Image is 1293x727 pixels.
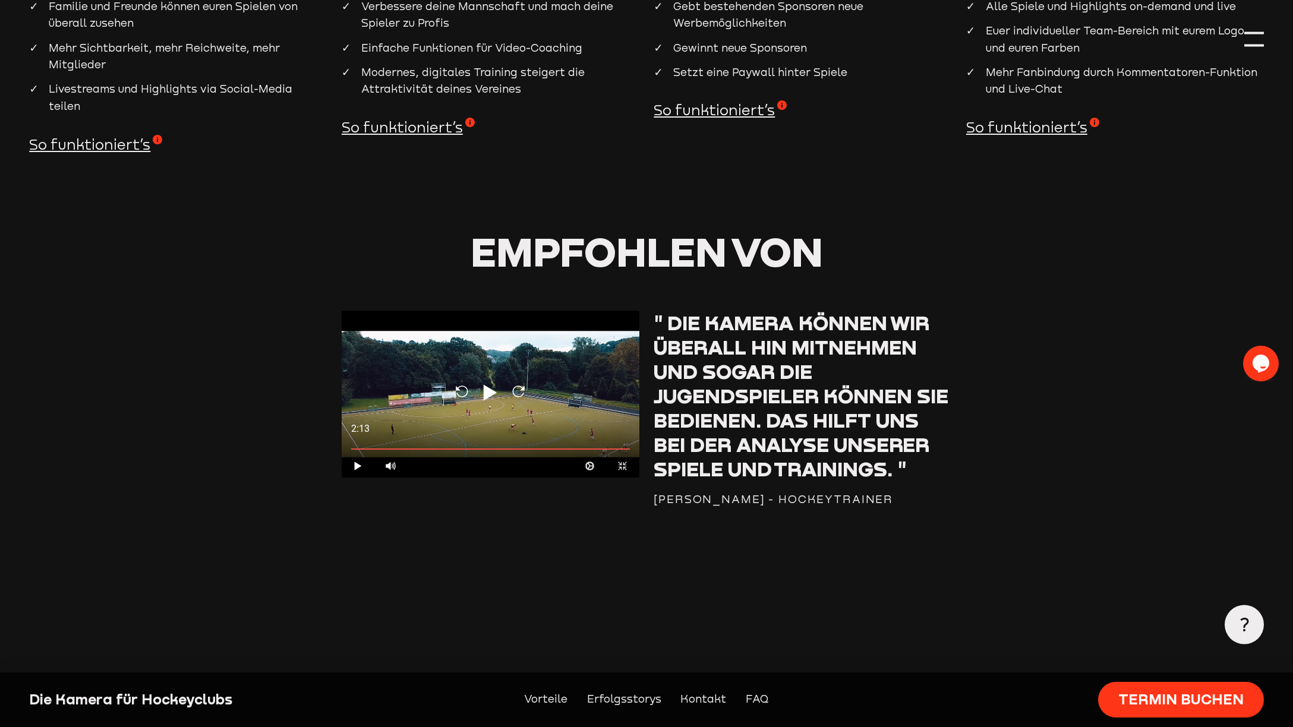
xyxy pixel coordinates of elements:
[654,64,951,81] li: Setzt eine Paywall hinter Spiele
[29,690,327,709] div: Die Kamera für Hockeyclubs
[342,415,490,444] div: 2:13
[342,118,475,137] span: So funktioniert’s
[29,81,327,115] li: Livestreams und Highlights via Social-Media teilen
[654,311,948,481] span: Die Kamera können wir überall hin mitnehmen und sogar die Jugendspieler können sie bedienen. Das ...
[966,118,1099,137] span: So funktioniert’s
[654,311,663,334] span: "
[966,64,1264,99] li: Mehr Fanbindung durch Kommentatoren-Funktion und Live-Chat
[897,457,906,481] span: "
[680,691,726,708] a: Kontakt
[966,23,1264,57] li: Euer individueller Team-Bereich mit eurem Logo und euren Farben
[654,100,787,120] span: So funktioniert’s
[29,135,162,154] span: So funktioniert’s
[1098,682,1264,717] a: Termin buchen
[746,691,769,708] a: FAQ
[587,691,661,708] a: Erfolgsstorys
[1243,346,1281,381] iframe: chat widget
[654,40,951,57] li: Gewinnt neue Sponsoren
[654,491,951,508] div: [PERSON_NAME] - Hockeytrainer
[524,691,567,708] a: Vorteile
[342,40,639,57] li: Einfache Funktionen für Video-Coaching
[29,40,327,74] li: Mehr Sichtbarkeit, mehr Reichweite, mehr Mitglieder
[342,64,639,99] li: Modernes, digitales Training steigert die Attraktivität deines Vereines
[471,227,823,276] span: Empfohlen von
